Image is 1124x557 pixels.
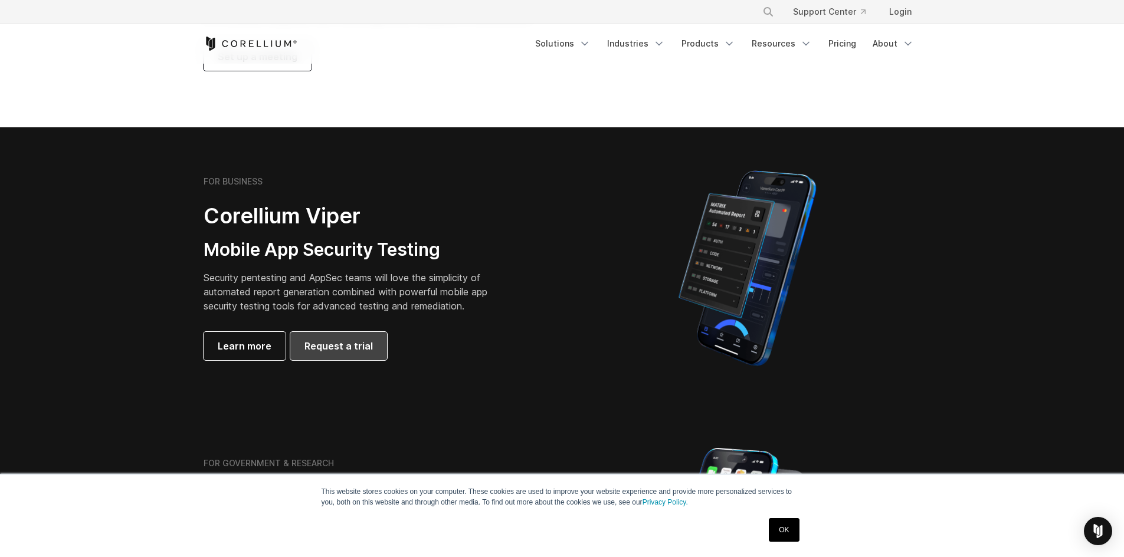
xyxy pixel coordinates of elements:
h6: FOR GOVERNMENT & RESEARCH [204,458,334,469]
h3: Mobile App Security Testing [204,239,506,261]
a: Support Center [784,1,875,22]
a: Login [880,1,921,22]
p: This website stores cookies on your computer. These cookies are used to improve your website expe... [322,486,803,507]
a: About [866,33,921,54]
a: Request a trial [290,332,387,360]
span: Request a trial [304,339,373,353]
h6: FOR BUSINESS [204,176,263,187]
a: Solutions [528,33,598,54]
a: Industries [600,33,672,54]
a: Products [674,33,742,54]
a: Privacy Policy. [643,498,688,506]
div: Open Intercom Messenger [1084,517,1112,545]
div: Navigation Menu [528,33,921,54]
div: Navigation Menu [748,1,921,22]
img: Corellium MATRIX automated report on iPhone showing app vulnerability test results across securit... [658,165,836,371]
p: Security pentesting and AppSec teams will love the simplicity of automated report generation comb... [204,271,506,313]
h2: Corellium Viper [204,203,506,229]
a: Resources [745,33,819,54]
a: Corellium Home [204,37,297,51]
a: OK [769,518,799,542]
button: Search [758,1,779,22]
a: Learn more [204,332,286,360]
span: Learn more [218,339,271,353]
a: Pricing [821,33,863,54]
